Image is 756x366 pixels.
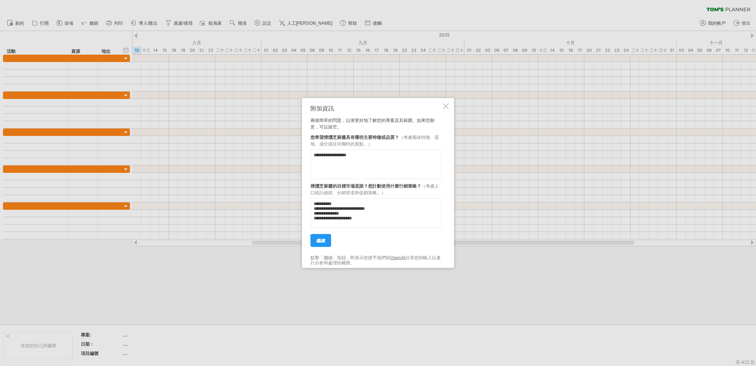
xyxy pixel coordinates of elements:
font: 附加資訊 [310,104,334,112]
font: 繼續 [316,237,325,243]
font: 煙燻芝麻醬的目標市場是誰？您計劃使用什麼行銷策略？ [310,183,421,188]
font: 點擊「繼續」按鈕，即表示您授予我們與 [310,254,390,260]
font: 兩個簡單的問題，以便更好地了解您的專案及其範圍。如果您願意，可以留空。 [310,117,434,129]
font: 分享您的輸入以進行分析和處理的權限。 [310,254,441,265]
font: 您希望煙燻芝麻醬具有哪些主要特徵或品質？ [310,134,399,140]
a: 繼續 [310,234,331,247]
a: OpenAI [390,254,405,260]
